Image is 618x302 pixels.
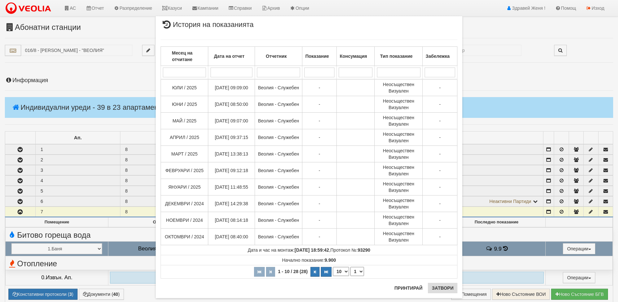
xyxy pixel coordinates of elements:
span: - [439,151,441,157]
td: [DATE] 09:37:15 [208,129,255,146]
button: Следваща страница [310,267,320,277]
span: - [439,184,441,190]
th: Дата на отчет: No sort applied, activate to apply an ascending sort [208,47,255,66]
span: 1 - 10 / 28 (28) [276,269,309,274]
td: Веолия - Служебен [255,79,302,96]
td: ДЕКЕМВРИ / 2024 [161,195,208,212]
button: Първа страница [254,267,265,277]
button: Принтирай [391,283,426,293]
strong: 93290 [357,247,370,253]
td: Неосъществен Визуален [375,162,423,179]
td: НОЕМВРИ / 2024 [161,212,208,229]
span: - [439,218,441,223]
td: АПРИЛ / 2025 [161,129,208,146]
span: - [439,118,441,123]
span: - [319,218,320,223]
b: Консумация [340,54,367,59]
td: Веолия - Служебен [255,195,302,212]
td: Неосъществен Визуален [375,79,423,96]
td: , [161,245,457,255]
td: [DATE] 09:07:00 [208,113,255,129]
span: - [439,168,441,173]
strong: [DATE] 18:59:42 [295,247,329,253]
td: [DATE] 14:29:38 [208,195,255,212]
button: Предишна страница [266,267,275,277]
span: - [319,102,320,107]
span: - [439,102,441,107]
td: [DATE] 09:12:18 [208,162,255,179]
span: - [439,201,441,206]
td: Неосъществен Визуален [375,212,423,229]
td: МАЙ / 2025 [161,113,208,129]
td: Неосъществен Визуален [375,129,423,146]
span: - [319,85,320,90]
td: ЮЛИ / 2025 [161,79,208,96]
b: Отчетник [266,54,286,59]
td: ОКТОМВРИ / 2024 [161,229,208,245]
td: ФЕВРУАРИ / 2025 [161,162,208,179]
td: Веолия - Служебен [255,96,302,113]
td: Веолия - Служебен [255,146,302,162]
select: Брой редове на страница [333,267,349,276]
td: [DATE] 08:50:00 [208,96,255,113]
b: Дата на отчет [214,54,244,59]
td: Неосъществен Визуален [375,179,423,195]
span: - [319,168,320,173]
button: Последна страница [321,267,332,277]
b: Забележка [426,54,450,59]
span: Дата и час на монтаж: [248,247,329,253]
td: [DATE] 11:48:55 [208,179,255,195]
td: Веолия - Служебен [255,179,302,195]
th: Тип показание: No sort applied, activate to apply an ascending sort [375,47,423,66]
td: Веолия - Служебен [255,212,302,229]
td: Неосъществен Визуален [375,195,423,212]
button: Затвори [428,283,457,293]
th: Консумация: No sort applied, activate to apply an ascending sort [337,47,375,66]
td: [DATE] 08:14:18 [208,212,255,229]
span: - [319,234,320,239]
span: - [319,118,320,123]
td: ЯНУАРИ / 2025 [161,179,208,195]
td: [DATE] 09:09:00 [208,79,255,96]
td: МАРТ / 2025 [161,146,208,162]
td: [DATE] 08:40:00 [208,229,255,245]
td: Веолия - Служебен [255,129,302,146]
td: [DATE] 13:38:13 [208,146,255,162]
select: Страница номер [350,267,364,276]
td: Веолия - Служебен [255,162,302,179]
b: Месец на отчитане [172,50,193,62]
span: - [439,85,441,90]
span: История на показанията [161,21,254,33]
td: Неосъществен Визуален [375,113,423,129]
th: Показание: No sort applied, activate to apply an ascending sort [302,47,337,66]
td: Веолия - Служебен [255,229,302,245]
strong: 9.900 [325,258,336,263]
td: Неосъществен Визуален [375,96,423,113]
span: Протокол №: [330,247,370,253]
span: - [319,135,320,140]
span: Начално показание: [282,258,336,263]
td: Веолия - Служебен [255,113,302,129]
span: - [319,151,320,157]
th: Месец на отчитане: No sort applied, activate to apply an ascending sort [161,47,208,66]
td: ЮНИ / 2025 [161,96,208,113]
th: Забележка: No sort applied, activate to apply an ascending sort [422,47,457,66]
b: Тип показание [380,54,413,59]
span: - [439,135,441,140]
span: - [319,201,320,206]
td: Неосъществен Визуален [375,146,423,162]
span: - [439,234,441,239]
td: Неосъществен Визуален [375,229,423,245]
span: - [319,184,320,190]
b: Показание [305,54,329,59]
th: Отчетник: No sort applied, activate to apply an ascending sort [255,47,302,66]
